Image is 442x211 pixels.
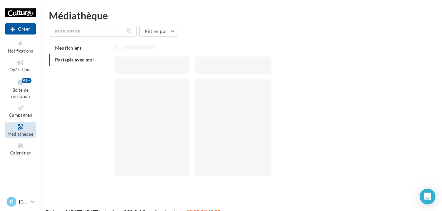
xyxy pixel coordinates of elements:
[5,77,36,101] a: Boîte de réception99+
[55,45,81,51] span: Mes fichiers
[10,150,31,155] span: Calendrier
[5,122,36,138] a: Médiathèque
[8,48,33,54] span: Notifications
[22,78,31,83] div: 99+
[9,112,32,118] span: Campagnes
[5,141,36,157] a: Calendrier
[420,189,435,204] div: Open Intercom Messenger
[19,199,28,205] p: [GEOGRAPHIC_DATA]
[5,23,36,35] div: Nouvelle campagne
[139,26,178,37] button: Filtrer par
[5,103,36,119] a: Campagnes
[49,11,434,20] div: Médiathèque
[5,196,36,208] a: D [GEOGRAPHIC_DATA]
[10,67,31,72] span: Opérations
[55,57,94,62] span: Partagés avec moi
[5,39,36,55] button: Notifications
[10,199,13,205] span: D
[11,87,30,99] span: Boîte de réception
[5,58,36,74] a: Opérations
[5,23,36,35] button: Créer
[8,131,34,137] span: Médiathèque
